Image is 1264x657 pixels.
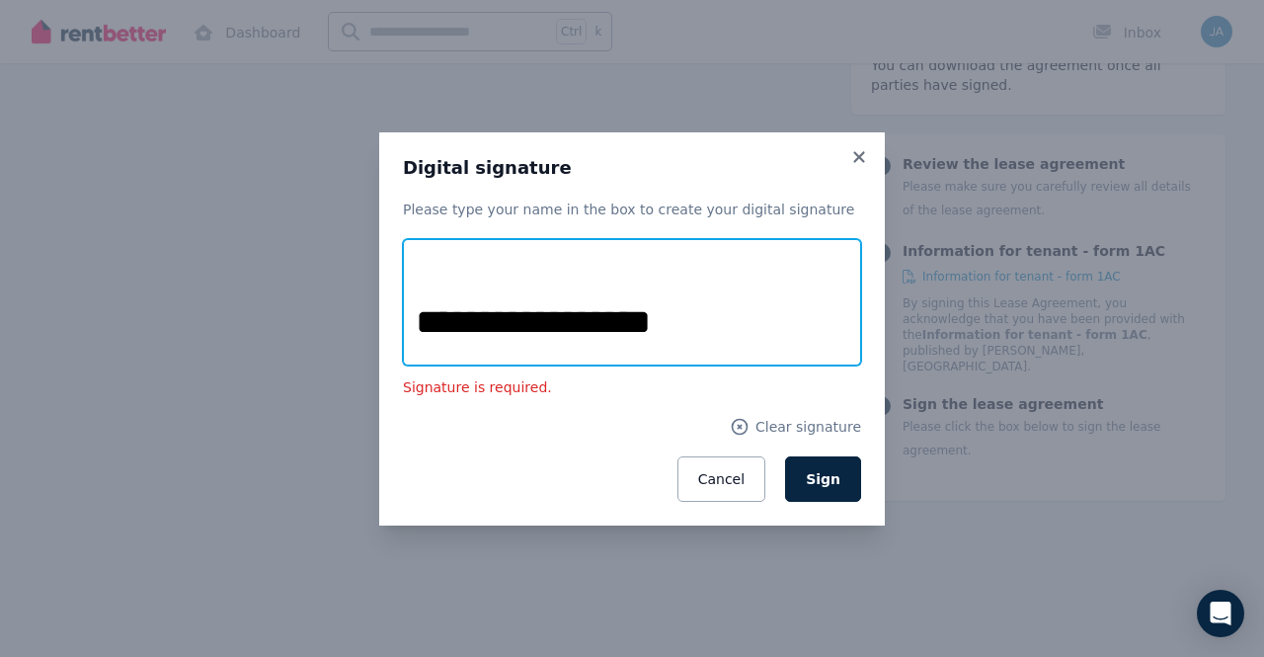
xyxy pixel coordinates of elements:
[403,200,861,219] p: Please type your name in the box to create your digital signature
[1197,590,1244,637] div: Open Intercom Messenger
[755,417,861,437] span: Clear signature
[677,456,765,502] button: Cancel
[403,377,861,397] p: Signature is required.
[806,471,840,487] span: Sign
[403,156,861,180] h3: Digital signature
[785,456,861,502] button: Sign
